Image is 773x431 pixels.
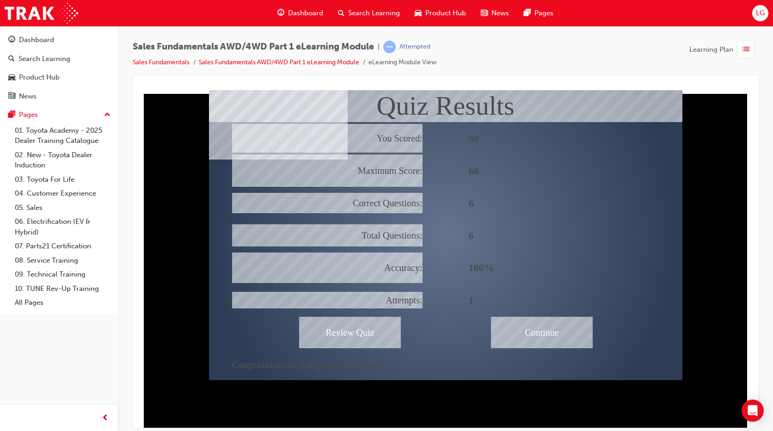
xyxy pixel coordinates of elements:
[19,91,37,102] div: News
[11,296,114,310] a: All Pages
[11,267,114,282] a: 09. Technical Training
[92,202,282,218] div: Attempts:
[329,130,519,160] div: 6
[92,64,282,97] div: Maximum Score:
[270,4,331,23] a: guage-iconDashboard
[11,253,114,268] a: 08. Service Training
[8,55,15,63] span: search-icon
[407,4,473,23] a: car-iconProduct Hub
[92,162,282,193] div: Accuracy:
[378,42,380,52] span: |
[331,4,407,23] a: search-iconSearch Learning
[4,88,114,105] a: News
[399,43,430,51] div: Attempted
[11,282,114,296] a: 10. TUNE Rev-Up Training
[19,110,38,120] div: Pages
[4,106,114,123] button: Pages
[11,148,114,172] a: 02. New - Toyota Dealer Induction
[92,103,282,123] div: Correct Questions:
[92,34,282,62] div: You Scored:
[689,41,758,58] button: Learning Plan
[425,8,466,18] span: Product Hub
[329,98,519,128] div: 6
[104,109,110,121] span: up-icon
[742,400,764,422] div: Open Intercom Messenger
[415,7,422,19] span: car-icon
[19,35,54,45] div: Dashboard
[288,8,323,18] span: Dashboard
[18,54,70,64] div: Search Learning
[756,8,765,18] span: LG
[8,74,15,82] span: car-icon
[11,172,114,187] a: 03. Toyota For Life
[348,8,400,18] span: Search Learning
[277,7,284,19] span: guage-icon
[102,413,109,424] span: prev-icon
[473,4,516,23] a: news-iconNews
[11,123,114,148] a: 01. Toyota Academy - 2025 Dealer Training Catalogue
[351,227,453,258] div: Continue
[159,227,261,258] div: Review Quiz
[11,215,114,239] a: 06. Electrification (EV & Hybrid)
[742,44,749,55] span: list-icon
[368,57,436,68] li: eLearning Module View
[8,92,15,101] span: news-icon
[516,4,561,23] a: pages-iconPages
[4,30,114,106] button: DashboardSearch LearningProduct HubNews
[92,134,282,156] div: Total Questions:
[199,58,359,66] a: Sales Fundamentals AWD/4WD Part 1 eLearning Module
[383,41,396,53] span: learningRecordVerb_ATTEMPT-icon
[4,69,114,86] a: Product Hub
[5,3,78,24] img: Trak
[19,72,60,83] div: Product Hub
[329,162,519,193] div: 100%
[11,239,114,253] a: 07. Parts21 Certification
[491,8,509,18] span: News
[338,7,344,19] span: search-icon
[4,50,114,68] a: Search Learning
[329,33,519,63] div: 60
[8,36,15,44] span: guage-icon
[92,259,519,291] div: Congratulations, you passed the quiz!
[11,201,114,215] a: 05. Sales
[329,66,519,96] div: 60
[133,58,190,66] a: Sales Fundamentals
[133,42,374,52] span: Sales Fundamentals AWD/4WD Part 1 eLearning Module
[534,8,553,18] span: Pages
[752,5,768,21] button: LG
[481,7,488,19] span: news-icon
[4,31,114,49] a: Dashboard
[11,186,114,201] a: 04. Customer Experience
[8,111,15,119] span: pages-icon
[524,7,531,19] span: pages-icon
[689,44,733,55] span: Learning Plan
[329,195,519,225] div: 1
